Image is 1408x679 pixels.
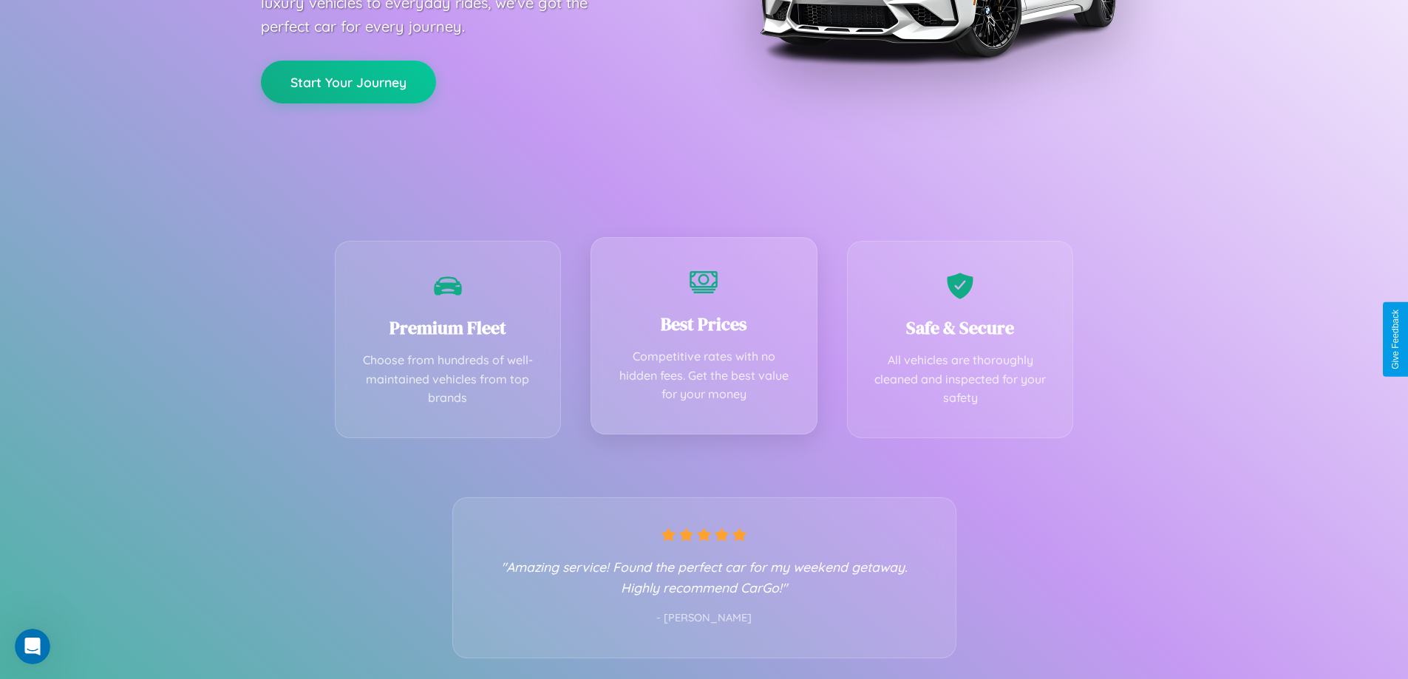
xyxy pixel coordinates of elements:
iframe: Intercom live chat [15,629,50,664]
p: Competitive rates with no hidden fees. Get the best value for your money [613,347,795,404]
h3: Best Prices [613,312,795,336]
h3: Premium Fleet [358,315,539,340]
h3: Safe & Secure [870,315,1051,340]
p: Choose from hundreds of well-maintained vehicles from top brands [358,351,539,408]
button: Start Your Journey [261,61,436,103]
div: Give Feedback [1390,310,1401,369]
p: All vehicles are thoroughly cleaned and inspected for your safety [870,351,1051,408]
p: "Amazing service! Found the perfect car for my weekend getaway. Highly recommend CarGo!" [483,556,926,598]
p: - [PERSON_NAME] [483,609,926,628]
